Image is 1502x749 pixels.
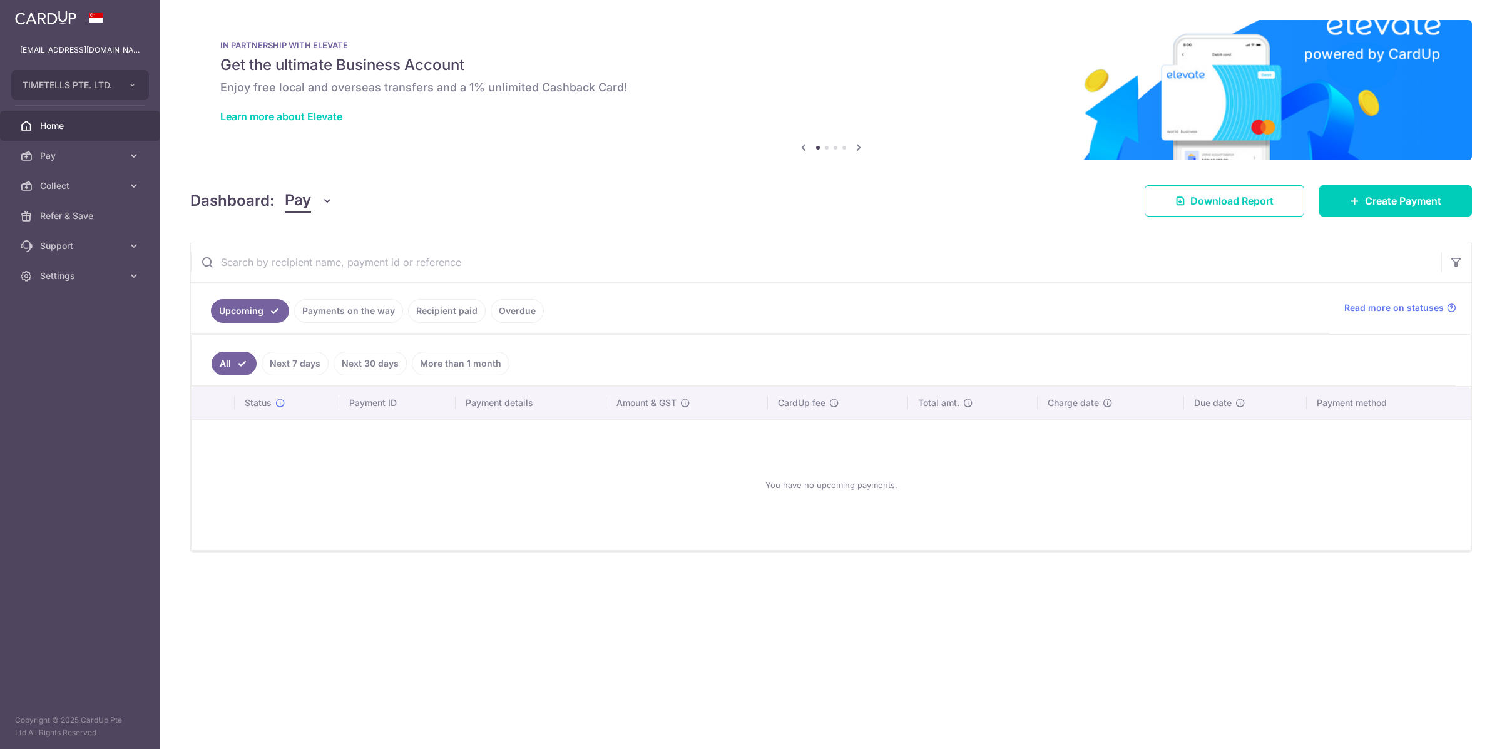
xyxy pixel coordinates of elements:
span: Support [40,240,123,252]
img: CardUp [15,10,76,25]
span: Status [245,397,272,409]
h4: Dashboard: [190,190,275,212]
span: Read more on statuses [1344,302,1444,314]
th: Payment ID [339,387,456,419]
span: Total amt. [918,397,959,409]
a: Create Payment [1319,185,1472,217]
a: Next 7 days [262,352,329,375]
th: Payment method [1307,387,1471,419]
div: You have no upcoming payments. [207,430,1456,540]
a: Payments on the way [294,299,403,323]
th: Payment details [456,387,606,419]
a: All [212,352,257,375]
a: More than 1 month [412,352,509,375]
span: Settings [40,270,123,282]
p: [EMAIL_ADDRESS][DOMAIN_NAME] [20,44,140,56]
span: Pay [285,189,311,213]
a: Learn more about Elevate [220,110,342,123]
a: Read more on statuses [1344,302,1456,314]
span: TIMETELLS PTE. LTD. [23,79,115,91]
span: Download Report [1190,193,1274,208]
button: TIMETELLS PTE. LTD. [11,70,149,100]
img: Renovation banner [190,20,1472,160]
input: Search by recipient name, payment id or reference [191,242,1441,282]
a: Overdue [491,299,544,323]
span: Create Payment [1365,193,1441,208]
a: Recipient paid [408,299,486,323]
a: Download Report [1145,185,1304,217]
span: Due date [1194,397,1232,409]
span: Pay [40,150,123,162]
p: IN PARTNERSHIP WITH ELEVATE [220,40,1442,50]
span: CardUp fee [778,397,825,409]
span: Refer & Save [40,210,123,222]
a: Upcoming [211,299,289,323]
h6: Enjoy free local and overseas transfers and a 1% unlimited Cashback Card! [220,80,1442,95]
button: Pay [285,189,333,213]
a: Next 30 days [334,352,407,375]
h5: Get the ultimate Business Account [220,55,1442,75]
span: Charge date [1048,397,1099,409]
span: Home [40,120,123,132]
span: Collect [40,180,123,192]
span: Amount & GST [616,397,677,409]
